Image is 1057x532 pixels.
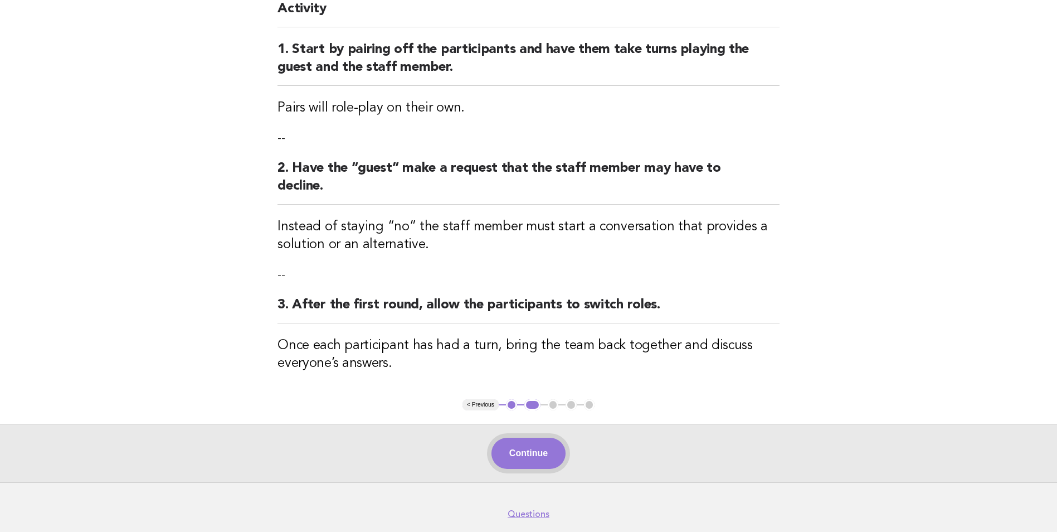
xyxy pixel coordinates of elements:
[277,267,780,283] p: --
[491,438,566,469] button: Continue
[462,399,499,410] button: < Previous
[277,337,780,373] h3: Once each participant has had a turn, bring the team back together and discuss everyone’s answers.
[508,509,549,520] a: Questions
[277,159,780,205] h2: 2. Have the “guest” make a request that the staff member may have to decline.
[277,218,780,254] h3: Instead of staying “no” the staff member must start a conversation that provides a solution or an...
[277,41,780,86] h2: 1. Start by pairing off the participants and have them take turns playing the guest and the staff...
[524,399,540,410] button: 2
[277,99,780,117] h3: Pairs will role-play on their own.
[277,296,780,323] h2: 3. After the first round, allow the participants to switch roles.
[277,130,780,146] p: --
[506,399,517,410] button: 1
